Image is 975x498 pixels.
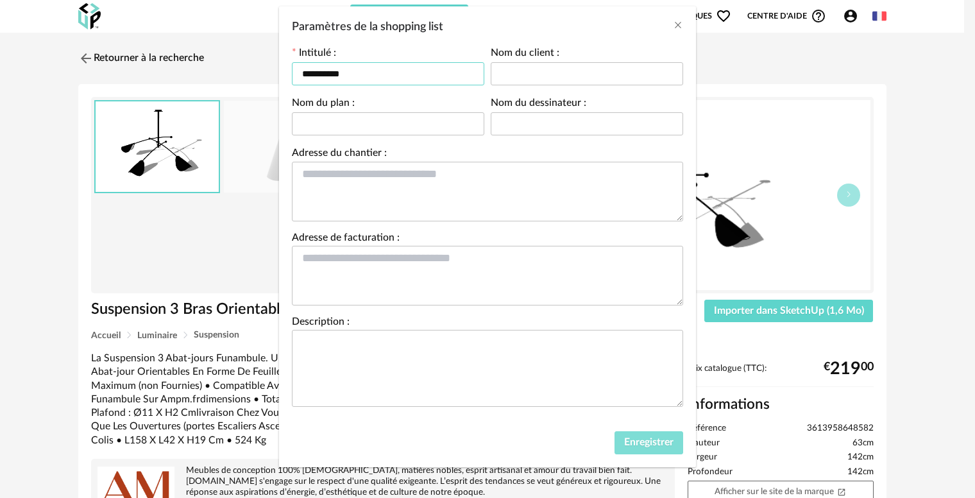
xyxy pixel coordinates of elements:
[292,48,336,61] label: Intitulé :
[491,98,586,111] label: Nom du dessinateur :
[292,98,355,111] label: Nom du plan :
[292,21,443,33] span: Paramètres de la shopping list
[279,6,696,467] div: Paramètres de la shopping list
[615,431,683,454] button: Enregistrer
[292,233,400,246] label: Adresse de facturation :
[673,19,683,33] button: Close
[292,148,387,161] label: Adresse du chantier :
[624,437,674,447] span: Enregistrer
[491,48,559,61] label: Nom du client :
[292,317,350,330] label: Description :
